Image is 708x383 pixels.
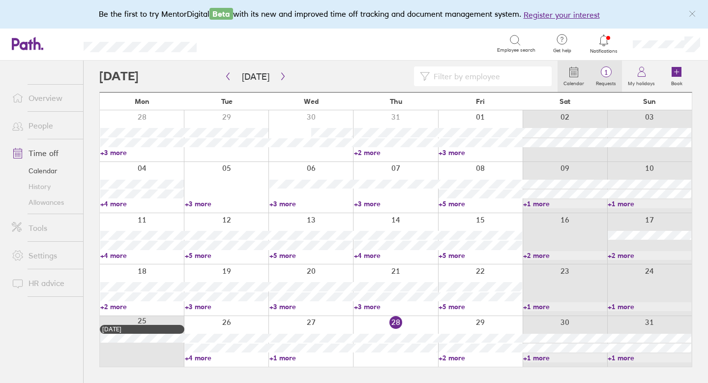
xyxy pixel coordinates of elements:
[439,302,522,311] a: +5 more
[546,48,578,54] span: Get help
[269,251,353,260] a: +5 more
[390,97,402,105] span: Thu
[608,353,691,362] a: +1 more
[622,61,661,92] a: My holidays
[234,68,277,85] button: [DATE]
[523,199,607,208] a: +1 more
[558,61,590,92] a: Calendar
[439,148,522,157] a: +3 more
[100,251,184,260] a: +4 more
[99,8,610,21] div: Be the first to try MentorDigital with its new and improved time off tracking and document manage...
[4,88,83,108] a: Overview
[497,47,535,53] span: Employee search
[523,302,607,311] a: +1 more
[430,67,546,86] input: Filter by employee
[269,353,353,362] a: +1 more
[590,68,622,76] span: 1
[439,251,522,260] a: +5 more
[100,302,184,311] a: +2 more
[4,116,83,135] a: People
[354,251,438,260] a: +4 more
[100,199,184,208] a: +4 more
[588,33,620,54] a: Notifications
[269,302,353,311] a: +3 more
[643,97,656,105] span: Sun
[4,273,83,293] a: HR advice
[661,61,692,92] a: Book
[665,78,688,87] label: Book
[558,78,590,87] label: Calendar
[523,251,607,260] a: +2 more
[4,246,83,265] a: Settings
[439,353,522,362] a: +2 more
[185,251,268,260] a: +5 more
[354,148,438,157] a: +2 more
[223,39,248,48] div: Search
[4,218,83,238] a: Tools
[4,194,83,210] a: Allowances
[590,78,622,87] label: Requests
[4,163,83,179] a: Calendar
[185,353,268,362] a: +4 more
[102,326,182,333] div: [DATE]
[560,97,570,105] span: Sat
[476,97,485,105] span: Fri
[524,9,600,21] button: Register your interest
[608,251,691,260] a: +2 more
[4,179,83,194] a: History
[135,97,149,105] span: Mon
[354,302,438,311] a: +3 more
[100,148,184,157] a: +3 more
[185,302,268,311] a: +3 more
[221,97,233,105] span: Tue
[622,78,661,87] label: My holidays
[608,302,691,311] a: +1 more
[185,199,268,208] a: +3 more
[209,8,233,20] span: Beta
[590,61,622,92] a: 1Requests
[439,199,522,208] a: +5 more
[354,199,438,208] a: +3 more
[608,199,691,208] a: +1 more
[523,353,607,362] a: +1 more
[269,199,353,208] a: +3 more
[4,143,83,163] a: Time off
[588,48,620,54] span: Notifications
[304,97,319,105] span: Wed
